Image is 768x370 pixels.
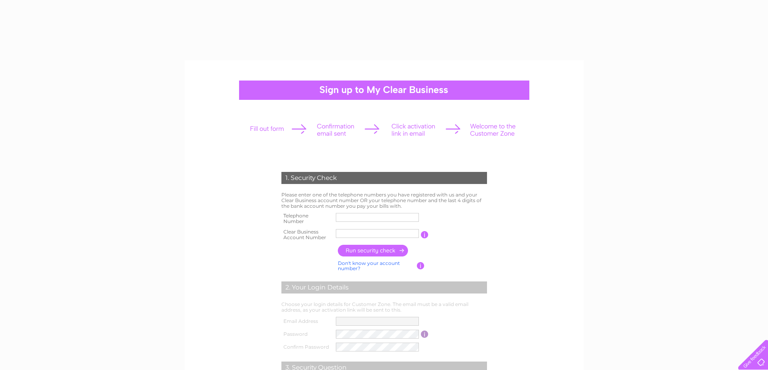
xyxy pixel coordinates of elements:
th: Telephone Number [279,211,334,227]
div: 2. Your Login Details [281,281,487,294]
th: Password [279,328,334,341]
td: Choose your login details for Customer Zone. The email must be a valid email address, as your act... [279,300,489,315]
input: Information [421,331,429,338]
th: Clear Business Account Number [279,227,334,243]
td: Please enter one of the telephone numbers you have registered with us and your Clear Business acc... [279,190,489,211]
div: 1. Security Check [281,172,487,184]
th: Email Address [279,315,334,328]
a: Don't know your account number? [338,260,400,272]
input: Information [417,262,425,269]
input: Information [421,231,429,238]
th: Confirm Password [279,341,334,353]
